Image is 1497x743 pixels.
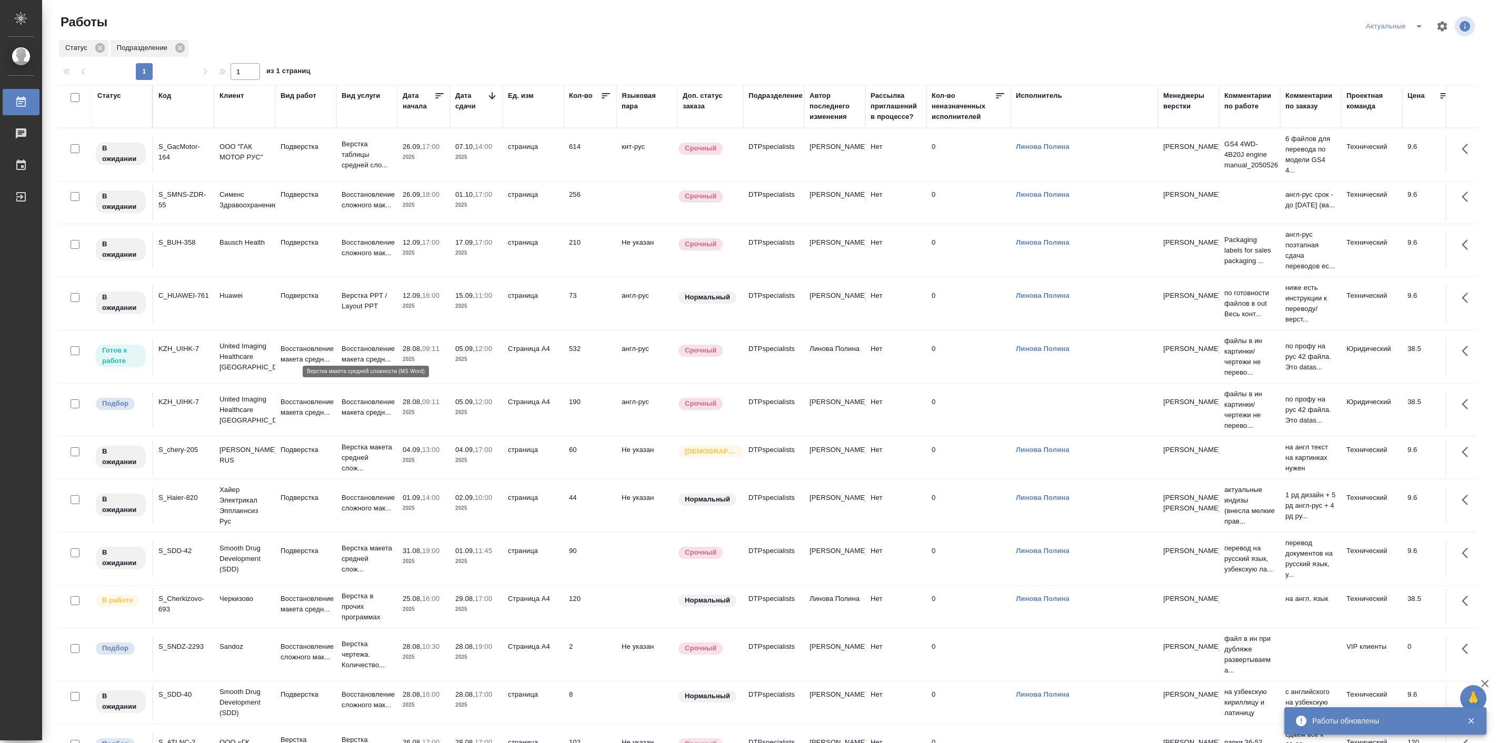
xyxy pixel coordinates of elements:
[616,338,677,375] td: англ-рус
[1402,439,1455,476] td: 9.6
[1016,345,1070,353] a: Линова Полина
[1341,588,1402,625] td: Технический
[564,136,616,173] td: 614
[1224,288,1275,319] p: по готовности файлов в out Весь конт...
[1016,190,1070,198] a: Линова Полина
[158,344,209,354] div: KZH_UIHK-7
[1402,232,1455,269] td: 9.6
[95,594,147,608] div: Исполнитель выполняет работу
[564,391,616,428] td: 190
[58,14,107,31] span: Работы
[281,237,331,248] p: Подверстка
[1224,91,1275,112] div: Комментарии по работе
[455,200,497,210] p: 2025
[1455,232,1481,257] button: Здесь прячутся важные кнопки
[219,189,270,210] p: Сименс Здравоохранение
[564,439,616,476] td: 60
[342,189,392,210] p: Восстановление сложного мак...
[926,439,1011,476] td: 0
[455,556,497,567] p: 2025
[281,189,331,200] p: Подверстка
[95,397,147,411] div: Можно подбирать исполнителей
[158,91,171,101] div: Код
[1224,389,1275,431] p: файлы в ин картинки/чертежи не перево...
[455,354,497,365] p: 2025
[804,439,865,476] td: [PERSON_NAME]
[95,546,147,570] div: Исполнитель назначен, приступать к работе пока рано
[564,285,616,322] td: 73
[1163,189,1214,200] p: [PERSON_NAME]
[342,139,392,170] p: Верстка таблицы средней сло...
[804,136,865,173] td: [PERSON_NAME]
[743,136,804,173] td: DTPspecialists
[871,91,921,122] div: Рассылка приглашений в процессе?
[219,543,270,575] p: Smooth Drug Development (SDD)
[1285,189,1336,210] p: англ-рус срок - до [DATE] (ва...
[342,290,392,312] p: Верстка PPT / Layout PPT
[342,591,392,622] p: Верстка в прочих программах
[1285,229,1336,272] p: англ-рус поэтапная сдача переводов ес...
[1163,493,1214,514] p: [PERSON_NAME], [PERSON_NAME]
[865,136,926,173] td: Нет
[926,391,1011,428] td: 0
[926,487,1011,524] td: 0
[1285,394,1336,426] p: по профу на рус 42 файла. Это datas...
[219,91,244,101] div: Клиент
[281,290,331,301] p: Подверстка
[403,152,445,163] p: 2025
[685,239,716,249] p: Срочный
[564,487,616,524] td: 44
[926,136,1011,173] td: 0
[1224,235,1275,266] p: Packaging labels for sales packaging ...
[475,446,492,454] p: 17:00
[158,142,209,163] div: S_GacMotor-164
[403,398,422,406] p: 28.08,
[1455,439,1481,465] button: Здесь прячутся важные кнопки
[503,338,564,375] td: Страница А4
[1408,91,1425,101] div: Цена
[281,344,331,365] p: Восстановление макета средн...
[1430,14,1455,39] span: Настроить таблицу
[102,143,139,164] p: В ожидании
[475,398,492,406] p: 12:00
[102,446,139,467] p: В ожидании
[403,604,445,615] p: 2025
[475,494,492,501] p: 10:00
[685,446,737,457] p: [DEMOGRAPHIC_DATA]
[926,232,1011,269] td: 0
[1224,634,1275,676] p: файл в ин при дубляже развертываем а...
[95,493,147,517] div: Исполнитель назначен, приступать к работе пока рано
[455,595,475,603] p: 29.08,
[1402,285,1455,322] td: 9.6
[564,338,616,375] td: 532
[219,237,270,248] p: Bausch Health
[1346,91,1397,112] div: Проектная команда
[1016,143,1070,150] a: Линова Полина
[342,344,392,365] p: Восстановление макета средн...
[219,142,270,163] p: ООО "ГАК МОТОР РУС"
[1016,446,1070,454] a: Линова Полина
[97,91,121,101] div: Статус
[1341,391,1402,428] td: Юридический
[403,143,422,150] p: 26.09,
[804,338,865,375] td: Линова Полина
[403,407,445,418] p: 2025
[422,345,440,353] p: 09:11
[403,292,422,299] p: 12.09,
[403,354,445,365] p: 2025
[219,341,270,373] p: United Imaging Healthcare [GEOGRAPHIC_DATA]
[403,455,445,466] p: 2025
[1402,338,1455,375] td: 38.5
[508,91,534,101] div: Ед. изм
[455,503,497,514] p: 2025
[616,391,677,428] td: англ-рус
[95,290,147,315] div: Исполнитель назначен, приступать к работе пока рано
[1016,91,1062,101] div: Исполнитель
[422,398,440,406] p: 09:11
[743,391,804,428] td: DTPspecialists
[748,91,803,101] div: Подразделение
[219,445,270,466] p: [PERSON_NAME] RUS
[219,485,270,527] p: Хайер Электрикал Эпплаенсиз Рус
[1016,547,1070,555] a: Линова Полина
[102,547,139,568] p: В ожидании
